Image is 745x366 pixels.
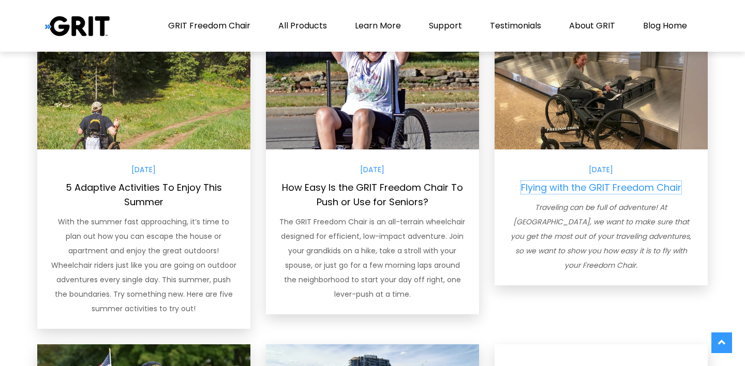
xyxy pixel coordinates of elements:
em: Traveling can be full of adventure! At [GEOGRAPHIC_DATA], we want to make sure that you get the m... [511,202,691,270]
a: Flying with the GRIT Freedom Chair [521,181,681,194]
p: With the summer fast approaching, it’s time to plan out how you can escape the house or apartment... [50,215,237,316]
a: [DATE] [131,164,156,175]
a: 5 Adaptive Activities To Enjoy This Summer [66,181,222,208]
p: The GRIT Freedom Chair is an all-terrain wheelchair designed for efficient, low-impact adventure.... [279,215,466,301]
a: How Easy Is the GRIT Freedom Chair To Push or Use for Seniors? [282,181,463,208]
a: [DATE] [360,164,384,175]
a: [DATE] [589,164,613,175]
img: Grit Blog [45,16,110,37]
